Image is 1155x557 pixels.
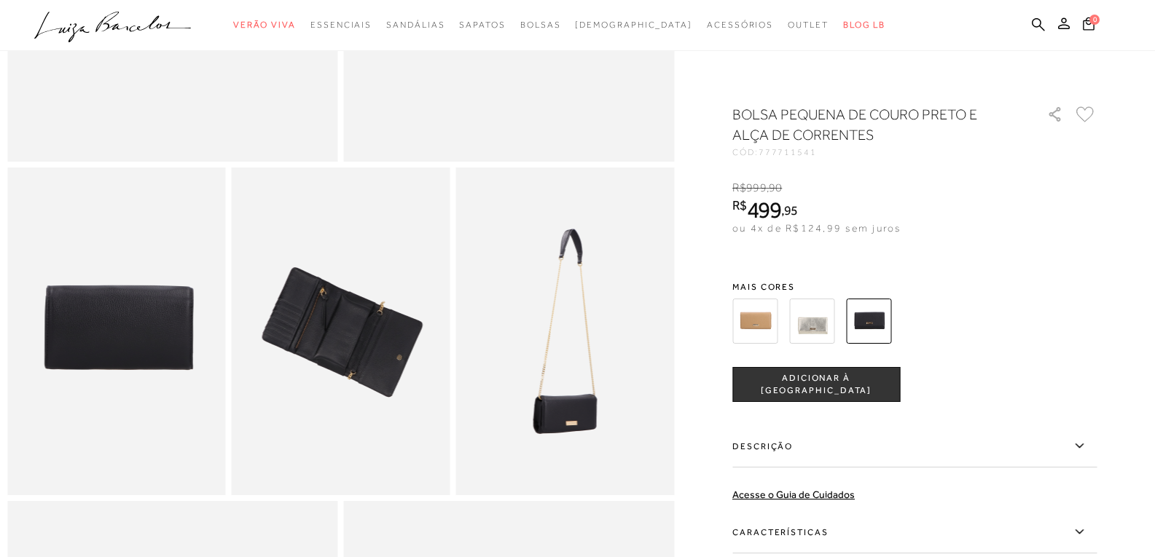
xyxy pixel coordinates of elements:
[733,372,899,398] span: ADICIONAR À [GEOGRAPHIC_DATA]
[789,299,834,344] img: BOLSA PEQUENA DE COURO DOURADO E ALÇA DE CORRENTES
[732,425,1097,467] label: Descrição
[732,199,747,212] i: R$
[310,12,372,39] a: categoryNavScreenReaderText
[520,12,561,39] a: categoryNavScreenReaderText
[575,20,692,30] span: [DEMOGRAPHIC_DATA]
[767,181,783,194] i: ,
[575,12,692,39] a: noSubCategoriesText
[732,283,1097,291] span: Mais cores
[1078,16,1099,36] button: 0
[732,181,746,194] i: R$
[310,20,372,30] span: Essenciais
[232,167,450,495] img: image
[459,12,505,39] a: categoryNavScreenReaderText
[843,20,885,30] span: BLOG LB
[732,489,855,500] a: Acesse o Guia de Cuidados
[843,12,885,39] a: BLOG LB
[769,181,782,194] span: 90
[788,12,829,39] a: categoryNavScreenReaderText
[788,20,829,30] span: Outlet
[781,204,798,217] i: ,
[707,12,773,39] a: categoryNavScreenReaderText
[732,222,901,234] span: ou 4x de R$124,99 sem juros
[707,20,773,30] span: Acessórios
[747,197,781,223] span: 499
[732,367,900,402] button: ADICIONAR À [GEOGRAPHIC_DATA]
[746,181,766,194] span: 999
[7,167,226,495] img: image
[233,20,296,30] span: Verão Viva
[455,167,674,495] img: image
[520,20,561,30] span: Bolsas
[784,202,798,218] span: 95
[732,148,1024,157] div: CÓD:
[732,511,1097,553] label: Características
[459,20,505,30] span: Sapatos
[732,299,778,344] img: BOLSA PEQUENA DE COURO BEGE ARGILA E ALÇA DE CORRENTES
[386,20,445,30] span: Sandálias
[233,12,296,39] a: categoryNavScreenReaderText
[846,299,891,344] img: BOLSA PEQUENA DE COURO PRETO E ALÇA DE CORRENTES
[759,147,817,157] span: 777711541
[732,104,1006,145] h1: BOLSA PEQUENA DE COURO PRETO E ALÇA DE CORRENTES
[386,12,445,39] a: categoryNavScreenReaderText
[1089,15,1100,25] span: 0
